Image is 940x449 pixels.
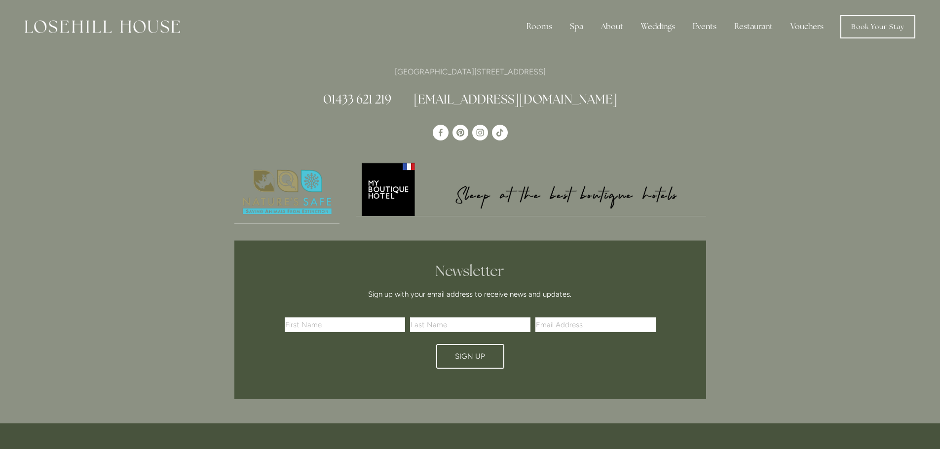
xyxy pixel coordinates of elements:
span: Sign Up [455,352,485,361]
input: Last Name [410,317,530,332]
div: Rooms [519,17,560,36]
a: Losehill House Hotel & Spa [433,125,449,140]
a: Instagram [472,125,488,140]
button: Sign Up [436,344,504,369]
div: About [593,17,631,36]
img: My Boutique Hotel - Logo [356,161,706,216]
input: First Name [285,317,405,332]
a: Vouchers [783,17,831,36]
a: Pinterest [452,125,468,140]
a: My Boutique Hotel - Logo [356,161,706,216]
a: TikTok [492,125,508,140]
a: Nature's Safe - Logo [234,161,340,224]
div: Events [685,17,724,36]
a: 01433 621 219 [323,91,391,107]
p: Sign up with your email address to receive news and updates. [288,288,652,300]
h2: Newsletter [288,262,652,280]
img: Nature's Safe - Logo [234,161,340,223]
div: Weddings [633,17,683,36]
a: Book Your Stay [840,15,915,38]
div: Restaurant [726,17,781,36]
a: [EMAIL_ADDRESS][DOMAIN_NAME] [414,91,617,107]
input: Email Address [535,317,656,332]
img: Losehill House [25,20,180,33]
p: [GEOGRAPHIC_DATA][STREET_ADDRESS] [234,65,706,78]
div: Spa [562,17,591,36]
